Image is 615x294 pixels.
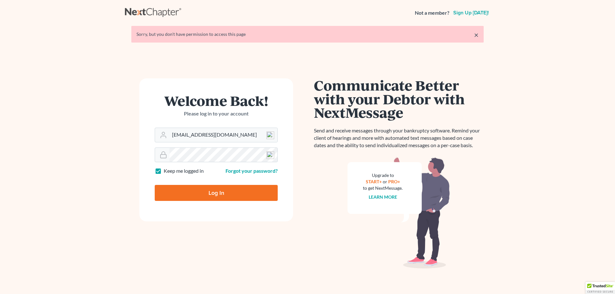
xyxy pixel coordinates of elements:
div: Sorry, but you don't have permission to access this page [136,31,479,37]
input: Email Address [169,128,277,142]
div: Upgrade to [363,172,403,179]
img: npw-badge-icon-locked.svg [266,131,274,139]
div: TrustedSite Certified [586,282,615,294]
a: × [474,31,479,39]
input: Log In [155,185,278,201]
a: START+ [366,179,382,184]
h1: Communicate Better with your Debtor with NextMessage [314,78,484,119]
a: Learn more [369,194,397,200]
h1: Welcome Back! [155,94,278,107]
img: nextmessage_bg-59042aed3d76b12b5cd301f8e5b87938c9018125f34e5fa2b7a6b67550977c72.svg [348,157,450,269]
span: or [383,179,387,184]
p: Send and receive messages through your bankruptcy software. Remind your client of hearings and mo... [314,127,484,149]
a: PRO+ [388,179,400,184]
div: to get NextMessage. [363,185,403,191]
a: Forgot your password? [225,168,278,174]
strong: Not a member? [415,9,449,17]
label: Keep me logged in [164,167,204,175]
img: npw-badge-icon-locked.svg [266,151,274,159]
p: Please log in to your account [155,110,278,117]
a: Sign up [DATE]! [452,10,490,15]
